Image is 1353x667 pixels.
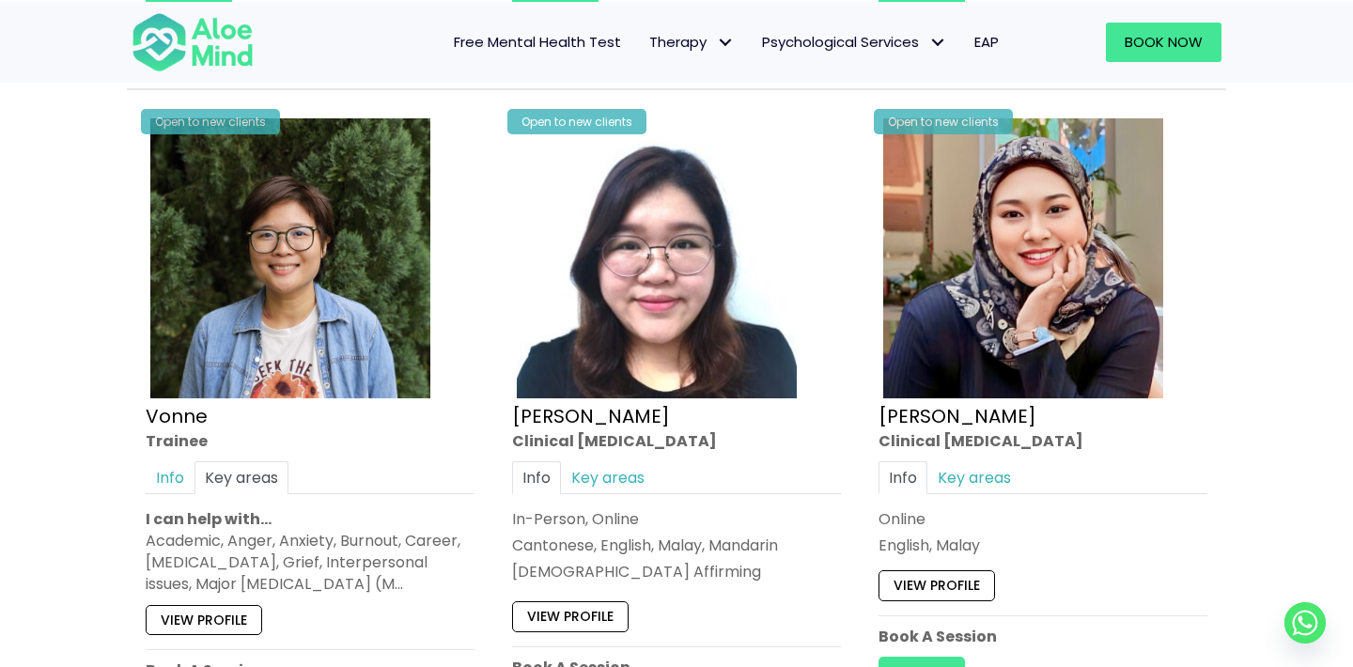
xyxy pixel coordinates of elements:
div: Clinical [MEDICAL_DATA] [879,430,1207,452]
a: Info [879,461,927,494]
div: [DEMOGRAPHIC_DATA] Affirming [512,562,841,583]
span: Psychological Services: submenu [924,28,951,55]
span: Free Mental Health Test [454,32,621,52]
img: Yasmin Clinical Psychologist [883,118,1163,398]
a: Info [512,461,561,494]
a: TherapyTherapy: submenu [635,23,748,62]
a: Key areas [927,461,1021,494]
span: Therapy [649,32,734,52]
span: EAP [974,32,999,52]
span: Psychological Services [762,32,946,52]
a: Key areas [194,461,288,494]
p: Book A Session [879,626,1207,647]
div: Clinical [MEDICAL_DATA] [512,430,841,452]
p: English, Malay [879,535,1207,556]
img: Vonne Trainee [150,118,430,398]
div: Open to new clients [141,109,280,134]
a: Book Now [1106,23,1221,62]
div: Academic, Anger, Anxiety, Burnout, Career, [MEDICAL_DATA], Grief, Interpersonal issues, Major [ME... [146,530,474,596]
a: View profile [512,602,629,632]
div: In-Person, Online [512,508,841,530]
a: Free Mental Health Test [440,23,635,62]
a: View profile [146,605,262,635]
a: [PERSON_NAME] [512,403,670,429]
img: Aloe mind Logo [132,11,254,73]
nav: Menu [278,23,1013,62]
span: Therapy: submenu [711,28,739,55]
div: Online [879,508,1207,530]
a: EAP [960,23,1013,62]
a: Vonne [146,403,208,429]
p: Cantonese, English, Malay, Mandarin [512,535,841,556]
a: View profile [879,571,995,601]
div: Open to new clients [874,109,1013,134]
a: [PERSON_NAME] [879,403,1036,429]
div: Open to new clients [507,109,646,134]
span: Book Now [1125,32,1203,52]
a: Info [146,461,194,494]
a: Key areas [561,461,655,494]
img: Wei Shan_Profile-300×300 [517,118,797,398]
a: Psychological ServicesPsychological Services: submenu [748,23,960,62]
a: Whatsapp [1284,602,1326,644]
div: Trainee [146,430,474,452]
p: I can help with… [146,508,474,530]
